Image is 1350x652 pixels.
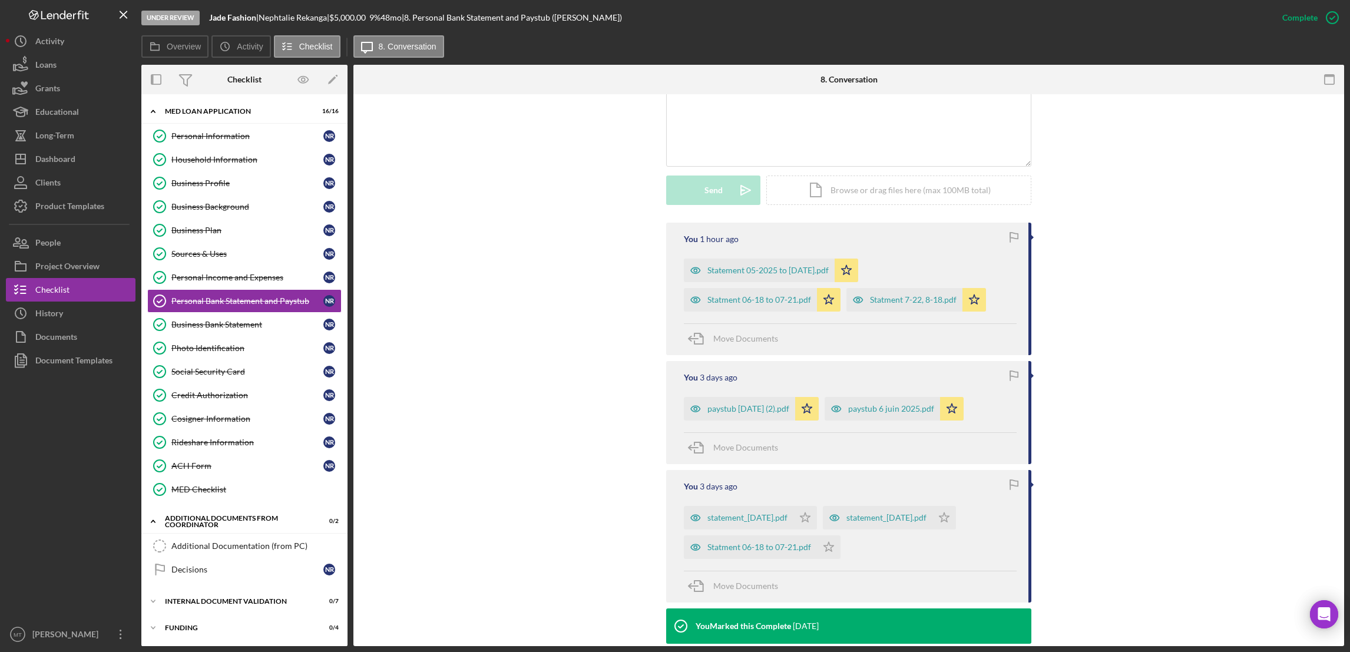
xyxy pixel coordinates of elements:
button: History [6,302,135,325]
div: Business Bank Statement [171,320,323,329]
div: N R [323,319,335,330]
div: N R [323,177,335,189]
div: You [684,482,698,491]
a: Personal Income and ExpensesNR [147,266,342,289]
time: 2025-08-27 17:59 [700,234,739,244]
button: Grants [6,77,135,100]
span: Move Documents [713,581,778,591]
div: Credit Authorization [171,390,323,400]
button: Product Templates [6,194,135,218]
div: Long-Term [35,124,74,150]
div: Nephtalie Rekanga | [259,13,329,22]
button: Activity [6,29,135,53]
button: Document Templates [6,349,135,372]
div: $5,000.00 [329,13,369,22]
button: MT[PERSON_NAME] [6,623,135,646]
button: statement_[DATE].pdf [684,506,817,529]
div: N R [323,460,335,472]
div: paystub [DATE] (2).pdf [707,404,789,413]
div: 16 / 16 [317,108,339,115]
b: Jade Fashion [209,12,256,22]
div: Statment 06-18 to 07-21.pdf [707,542,811,552]
div: Household Information [171,155,323,164]
div: You Marked this Complete [696,621,791,631]
div: Send [704,176,723,205]
div: Activity [35,29,64,56]
button: Project Overview [6,254,135,278]
div: Personal Bank Statement and Paystub [171,296,323,306]
div: Business Background [171,202,323,211]
button: Statement 05-2025 to [DATE].pdf [684,259,858,282]
a: Documents [6,325,135,349]
button: Send [666,176,760,205]
div: History [35,302,63,328]
a: Business ProfileNR [147,171,342,195]
div: | 8. Personal Bank Statement and Paystub ([PERSON_NAME]) [402,13,622,22]
a: MED Checklist [147,478,342,501]
div: Social Security Card [171,367,323,376]
button: Dashboard [6,147,135,171]
div: ACH Form [171,461,323,471]
button: Statment 06-18 to 07-21.pdf [684,288,841,312]
a: Rideshare InformationNR [147,431,342,454]
button: Checklist [274,35,340,58]
div: Statment 06-18 to 07-21.pdf [707,295,811,305]
div: Complete [1282,6,1318,29]
div: Rideshare Information [171,438,323,447]
div: Business Profile [171,178,323,188]
button: Statment 06-18 to 07-21.pdf [684,535,841,559]
button: Long-Term [6,124,135,147]
div: N R [323,342,335,354]
button: Loans [6,53,135,77]
a: Business BackgroundNR [147,195,342,219]
div: N R [323,201,335,213]
div: Checklist [227,75,262,84]
div: You [684,234,698,244]
div: N R [323,389,335,401]
time: 2025-08-25 04:04 [700,373,737,382]
button: People [6,231,135,254]
time: 2025-08-25 04:03 [700,482,737,491]
button: statement_[DATE].pdf [823,506,956,529]
div: Cosigner Information [171,414,323,423]
a: Additional Documentation (from PC) [147,534,342,558]
a: Sources & UsesNR [147,242,342,266]
div: MED Checklist [171,485,341,494]
div: N R [323,248,335,260]
a: DecisionsNR [147,558,342,581]
div: N R [323,413,335,425]
div: Project Overview [35,254,100,281]
button: Complete [1270,6,1344,29]
div: N R [323,130,335,142]
label: 8. Conversation [379,42,436,51]
button: Checklist [6,278,135,302]
div: Additional Documents from Coordinator [165,515,309,528]
div: 0 / 4 [317,624,339,631]
div: N R [323,366,335,378]
time: 2025-05-15 16:13 [793,621,819,631]
button: Statment 7-22, 8-18.pdf [846,288,986,312]
div: statement_[DATE].pdf [707,513,787,522]
a: Business Bank StatementNR [147,313,342,336]
div: paystub 6 juin 2025.pdf [848,404,934,413]
div: People [35,231,61,257]
label: Activity [237,42,263,51]
a: Photo IdentificationNR [147,336,342,360]
div: 9 % [369,13,380,22]
div: Grants [35,77,60,103]
div: statement_[DATE].pdf [846,513,927,522]
div: Clients [35,171,61,197]
span: Move Documents [713,333,778,343]
label: Overview [167,42,201,51]
button: Move Documents [684,433,790,462]
div: N R [323,224,335,236]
